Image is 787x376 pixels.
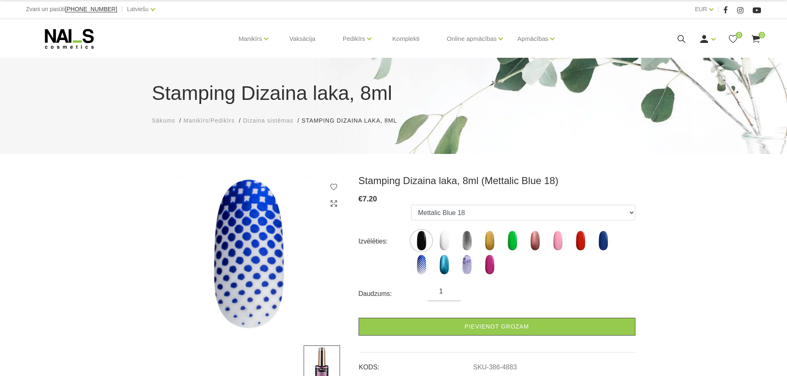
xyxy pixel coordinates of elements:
a: Apmācības [517,22,548,55]
a: Manikīrs [239,22,262,55]
a: 0 [751,34,761,44]
a: Komplekti [386,19,426,59]
li: Stamping Dizaina laka, 8ml [302,116,405,125]
img: ... [547,230,568,251]
a: Sākums [152,116,176,125]
img: ... [434,254,454,275]
span: € [359,195,363,203]
img: ... [411,230,432,251]
img: ... [457,230,477,251]
span: 0 [758,32,765,38]
a: Vaksācija [283,19,322,59]
span: 0 [736,32,742,38]
h3: Stamping Dizaina laka, 8ml (Mettalic Blue 18) [359,175,635,187]
img: Stamping Dizaina laka, 8ml [152,175,346,333]
img: ... [502,230,523,251]
img: ... [479,254,500,275]
span: Dizaina sistēmas [243,117,293,124]
span: | [121,4,123,14]
img: ... [411,254,432,275]
img: ... [525,230,545,251]
span: 7.20 [363,195,377,203]
a: EUR [695,4,707,14]
span: Sākums [152,117,176,124]
div: Daudzums: [359,287,428,300]
img: ... [479,230,500,251]
a: SKU-386-4883 [473,364,517,371]
a: Dizaina sistēmas [243,116,293,125]
a: Manikīrs/Pedikīrs [183,116,235,125]
a: Latviešu [127,4,149,14]
img: ... [457,254,477,275]
a: Online apmācības [447,22,497,55]
h1: Stamping Dizaina laka, 8ml [152,78,635,108]
div: Zvani un pasūti [26,4,117,14]
img: ... [434,230,454,251]
div: Izvēlēties: [359,235,411,248]
a: Pievienot grozam [359,318,635,336]
img: ... [593,230,613,251]
span: Manikīrs/Pedikīrs [183,117,235,124]
td: KODS: [359,357,473,372]
img: ... [570,230,591,251]
span: | [718,4,719,14]
a: 0 [728,34,738,44]
a: Pedikīrs [342,22,365,55]
a: [PHONE_NUMBER] [65,6,117,12]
